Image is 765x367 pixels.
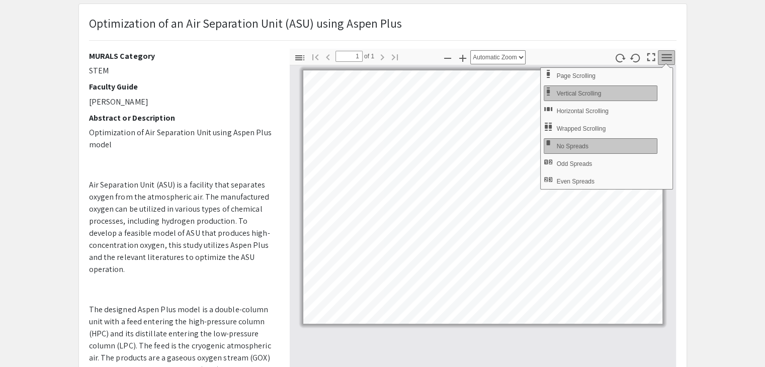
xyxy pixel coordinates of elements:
h2: Faculty Guide [89,82,275,91]
span: Odd Spreads [556,160,594,167]
p: Air Separation Unit (ASU) is a facility that separates oxygen from the atmospheric air. The manuf... [89,179,275,276]
p: Optimization of an Air Separation Unit (ASU) using Aspen Plus [89,14,402,32]
button: Go to Last Page [386,49,403,64]
h2: Abstract or Description [89,113,275,123]
button: Go to First Page [307,49,324,64]
span: of 1 [363,51,375,62]
button: Vertical Scrolling [544,85,657,101]
button: Previous Page [319,49,336,64]
button: Zoom In [454,50,471,65]
p: Optimization of Air Separation Unit using Aspen Plus model [89,127,275,151]
button: Zoom Out [439,50,456,65]
button: Even Spreads [544,173,657,189]
h2: MURALS Category [89,51,275,61]
button: Rotate Clockwise [611,50,628,65]
p: STEM [89,65,275,77]
button: Horizontal Scrolling [544,103,657,119]
span: Use Page Scrolling [556,72,597,79]
select: Zoom [470,50,526,64]
button: Switch to Presentation Mode [642,49,659,63]
input: Page [335,51,363,62]
span: No Spreads [556,143,590,150]
p: [PERSON_NAME] [89,96,275,108]
button: Page Scrolling [544,68,657,83]
span: Even Spreads [556,178,596,185]
button: Odd Spreads [544,156,657,171]
button: Wrapped Scrolling [544,121,657,136]
span: Wrapped Scrolling [556,125,608,132]
button: No Spreads [544,138,657,154]
span: Vertical Scrolling [556,90,603,97]
button: Next Page [374,49,391,64]
span: Horizontal Scrolling [556,108,610,115]
iframe: Chat [8,322,43,359]
button: Rotate Anti-Clockwise [627,50,644,65]
button: Tools [658,50,675,65]
button: Toggle Sidebar [291,50,308,65]
div: Page 1 [299,66,667,328]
